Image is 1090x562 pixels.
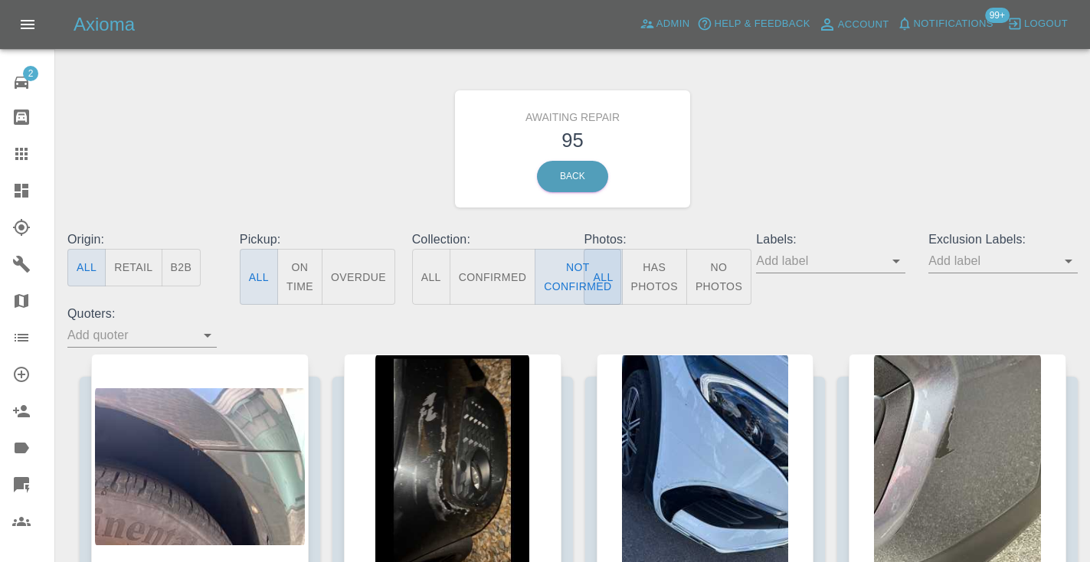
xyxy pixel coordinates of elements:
[885,250,907,272] button: Open
[893,12,997,36] button: Notifications
[412,249,450,305] button: All
[466,126,679,155] h3: 95
[240,230,389,249] p: Pickup:
[686,249,751,305] button: No Photos
[914,15,993,33] span: Notifications
[322,249,395,305] button: Overdue
[985,8,1010,23] span: 99+
[277,249,322,305] button: On Time
[693,12,813,36] button: Help & Feedback
[9,6,46,43] button: Open drawer
[412,230,561,249] p: Collection:
[466,102,679,126] h6: Awaiting Repair
[1024,15,1068,33] span: Logout
[928,249,1055,273] input: Add label
[928,230,1078,249] p: Exclusion Labels:
[584,230,733,249] p: Photos:
[814,12,893,37] a: Account
[67,249,106,286] button: All
[197,325,218,346] button: Open
[636,12,694,36] a: Admin
[838,16,889,34] span: Account
[67,323,194,347] input: Add quoter
[67,305,217,323] p: Quoters:
[535,249,620,305] button: Not Confirmed
[450,249,535,305] button: Confirmed
[1003,12,1072,36] button: Logout
[756,249,882,273] input: Add label
[162,249,201,286] button: B2B
[67,230,217,249] p: Origin:
[584,249,622,305] button: All
[74,12,135,37] h5: Axioma
[240,249,278,305] button: All
[656,15,690,33] span: Admin
[756,230,905,249] p: Labels:
[105,249,162,286] button: Retail
[622,249,687,305] button: Has Photos
[23,66,38,81] span: 2
[1058,250,1079,272] button: Open
[714,15,810,33] span: Help & Feedback
[537,161,608,192] a: Back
